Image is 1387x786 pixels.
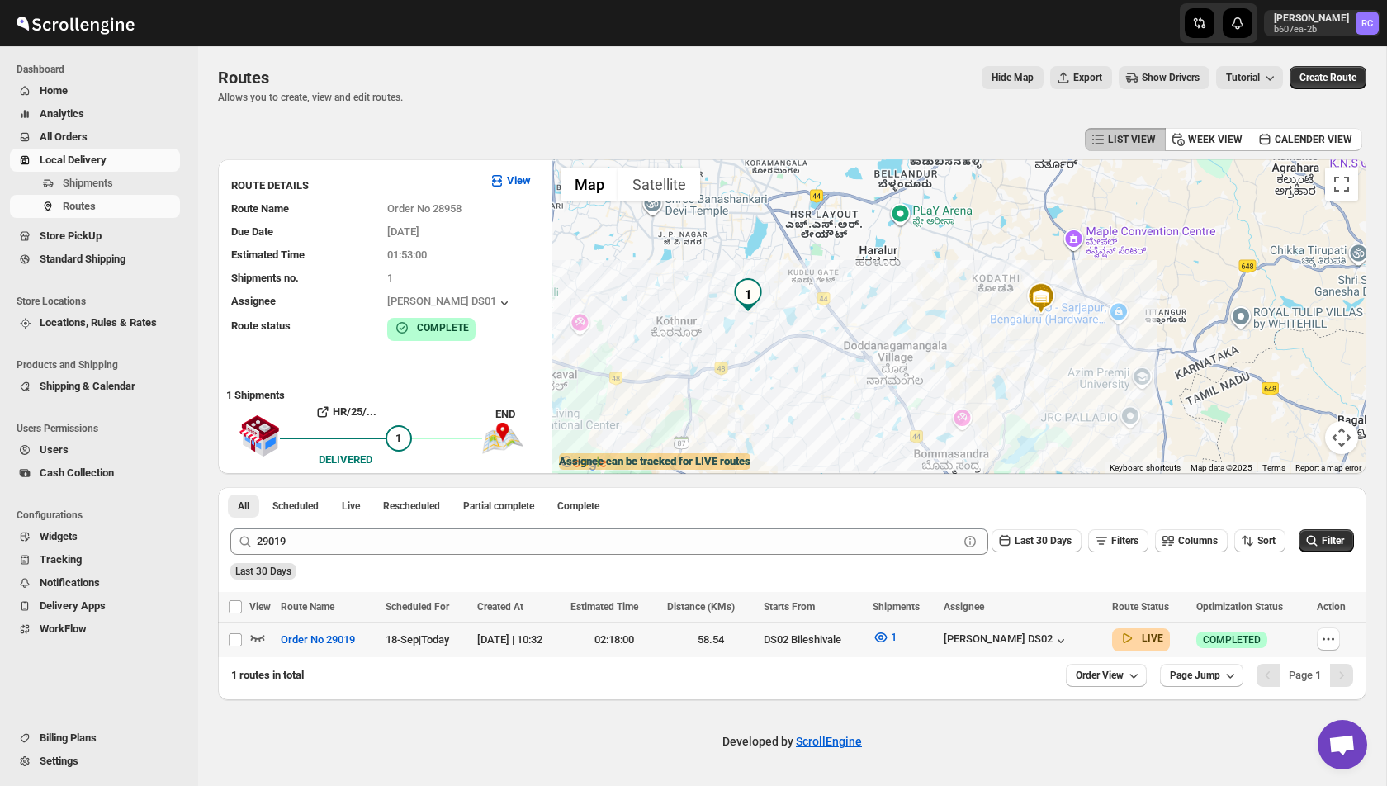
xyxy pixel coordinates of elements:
[1076,669,1124,682] span: Order View
[40,732,97,744] span: Billing Plans
[1119,66,1209,89] button: Show Drivers
[1356,12,1379,35] span: Rahul Chopra
[10,548,180,571] button: Tracking
[556,452,611,474] a: Open this area in Google Maps (opens a new window)
[1142,632,1163,644] b: LIVE
[10,195,180,218] button: Routes
[477,601,523,613] span: Created At
[333,405,376,418] b: HR/25/...
[1262,463,1285,472] a: Terms (opens in new tab)
[1264,10,1380,36] button: User menu
[1317,601,1346,613] span: Action
[10,102,180,125] button: Analytics
[40,599,106,612] span: Delivery Apps
[667,632,754,648] div: 58.54
[10,462,180,485] button: Cash Collection
[17,422,187,435] span: Users Permissions
[231,669,304,681] span: 1 routes in total
[992,529,1082,552] button: Last 30 Days
[1325,168,1358,201] button: Toggle fullscreen view
[863,624,907,651] button: 1
[40,84,68,97] span: Home
[944,632,1069,649] button: [PERSON_NAME] DS02
[417,322,469,334] b: COMPLETE
[342,500,360,513] span: Live
[1073,71,1102,84] span: Export
[387,225,419,238] span: [DATE]
[1196,601,1283,613] span: Optimization Status
[570,601,638,613] span: Estimated Time
[559,453,750,470] label: Assignee can be tracked for LIVE routes
[40,380,135,392] span: Shipping & Calendar
[231,225,273,238] span: Due Date
[1325,421,1358,454] button: Map camera controls
[231,178,476,194] h3: ROUTE DETAILS
[1119,630,1163,646] button: LIVE
[40,530,78,542] span: Widgets
[10,594,180,618] button: Delivery Apps
[63,200,96,212] span: Routes
[231,202,289,215] span: Route Name
[17,295,187,308] span: Store Locations
[10,727,180,750] button: Billing Plans
[1289,669,1321,681] span: Page
[280,399,412,425] button: HR/25/...
[1110,462,1181,474] button: Keyboard shortcuts
[239,404,280,468] img: shop.svg
[10,172,180,195] button: Shipments
[570,632,657,648] div: 02:18:00
[40,107,84,120] span: Analytics
[1318,720,1367,769] div: Open chat
[667,601,735,613] span: Distance (KMs)
[231,272,299,284] span: Shipments no.
[281,601,334,613] span: Route Name
[982,66,1044,89] button: Map action label
[10,79,180,102] button: Home
[218,68,269,88] span: Routes
[1165,128,1252,151] button: WEEK VIEW
[40,443,69,456] span: Users
[10,618,180,641] button: WorkFlow
[10,571,180,594] button: Notifications
[10,438,180,462] button: Users
[40,253,125,265] span: Standard Shipping
[1295,463,1361,472] a: Report a map error
[1203,633,1261,646] span: COMPLETED
[992,71,1034,84] span: Hide Map
[556,452,611,474] img: Google
[395,432,401,444] span: 1
[1178,535,1218,547] span: Columns
[10,125,180,149] button: All Orders
[1226,72,1260,83] span: Tutorial
[1257,535,1276,547] span: Sort
[257,528,959,555] input: Press enter after typing | Search Eg. Order No 29019
[764,601,815,613] span: Starts From
[1315,669,1321,681] b: 1
[40,316,157,329] span: Locations, Rules & Rates
[1275,133,1352,146] span: CALENDER VIEW
[477,632,561,648] div: [DATE] | 10:32
[386,601,449,613] span: Scheduled For
[63,177,113,189] span: Shipments
[1234,529,1285,552] button: Sort
[231,320,291,332] span: Route status
[235,566,291,577] span: Last 30 Days
[40,755,78,767] span: Settings
[13,2,137,44] img: ScrollEngine
[271,627,365,653] button: Order No 29019
[1299,529,1354,552] button: Filter
[387,249,427,261] span: 01:53:00
[1322,535,1344,547] span: Filter
[272,500,319,513] span: Scheduled
[1050,66,1112,89] button: Export
[10,525,180,548] button: Widgets
[1252,128,1362,151] button: CALENDER VIEW
[1299,71,1356,84] span: Create Route
[387,272,393,284] span: 1
[40,623,87,635] span: WorkFlow
[319,452,372,468] div: DELIVERED
[40,466,114,479] span: Cash Collection
[281,632,355,648] span: Order No 29019
[1361,18,1373,29] text: RC
[507,174,531,187] b: View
